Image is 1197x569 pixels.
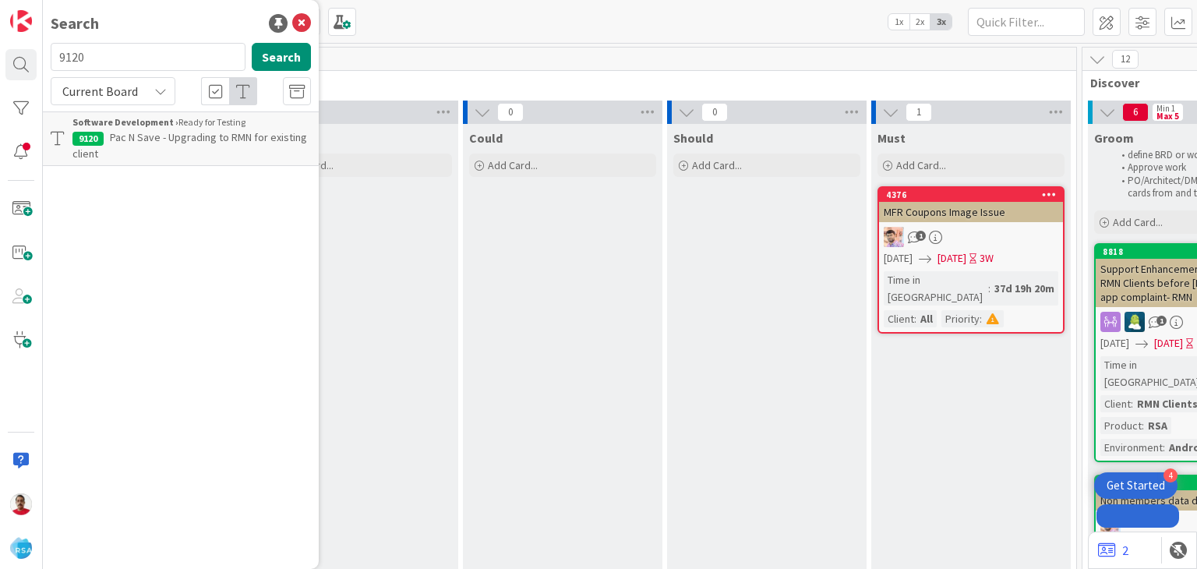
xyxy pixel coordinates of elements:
span: 1 [916,231,926,241]
input: Search for title... [51,43,245,71]
div: 4376 [879,188,1063,202]
span: Could [469,130,503,146]
span: [DATE] [884,250,913,267]
span: 1x [888,14,909,30]
span: Add Card... [692,158,742,172]
span: Product Backlog [57,75,1057,90]
img: RM [10,493,32,515]
div: Client [884,310,914,327]
div: 37d 19h 20m [990,280,1058,297]
span: [DATE] [1154,335,1183,352]
div: Time in [GEOGRAPHIC_DATA] [884,271,988,306]
a: Software Development ›Ready for Testing9120Pac N Save - Upgrading to RMN for existing client [43,111,319,166]
div: Client [1100,395,1131,412]
span: Must [877,130,906,146]
span: Add Card... [1113,215,1163,229]
div: Environment [1100,439,1163,456]
span: 12 [1112,50,1139,69]
span: Add Card... [488,158,538,172]
div: MFR Coupons Image Issue [879,202,1063,222]
div: 9120 [72,132,104,146]
span: Should [673,130,713,146]
img: RS [884,227,904,247]
span: 0 [497,103,524,122]
span: Current Board [62,83,138,99]
div: Max 5 [1156,112,1179,120]
div: Product [1100,417,1142,434]
span: : [914,310,916,327]
span: 0 [701,103,728,122]
div: Priority [941,310,980,327]
span: 6 [1122,103,1149,122]
b: Software Development › [72,116,178,128]
span: : [1142,417,1144,434]
div: Open Get Started checklist, remaining modules: 4 [1094,472,1178,499]
div: Ready for Testing [72,115,311,129]
span: Groom [1094,130,1134,146]
span: 2x [909,14,930,30]
img: RD [1125,312,1145,332]
span: 1 [1156,316,1167,326]
div: 3W [980,250,994,267]
div: RSA [1144,417,1171,434]
div: RS [879,227,1063,247]
span: Pac N Save - Upgrading to RMN for existing client [72,130,307,161]
span: Add Card... [896,158,946,172]
div: Min 1 [1156,104,1175,112]
div: All [916,310,937,327]
div: Search [51,12,99,35]
span: 1 [906,103,932,122]
span: : [1163,439,1165,456]
img: Visit kanbanzone.com [10,10,32,32]
div: 4376MFR Coupons Image Issue [879,188,1063,222]
img: avatar [10,537,32,559]
span: [DATE] [1100,335,1129,352]
span: : [1131,395,1133,412]
span: [DATE] [937,250,966,267]
div: 4376 [886,189,1063,200]
div: Get Started [1107,478,1165,493]
a: 2 [1098,541,1128,560]
span: 3x [930,14,952,30]
input: Quick Filter... [968,8,1085,36]
button: Search [252,43,311,71]
span: : [980,310,982,327]
span: : [988,280,990,297]
div: 4 [1163,468,1178,482]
